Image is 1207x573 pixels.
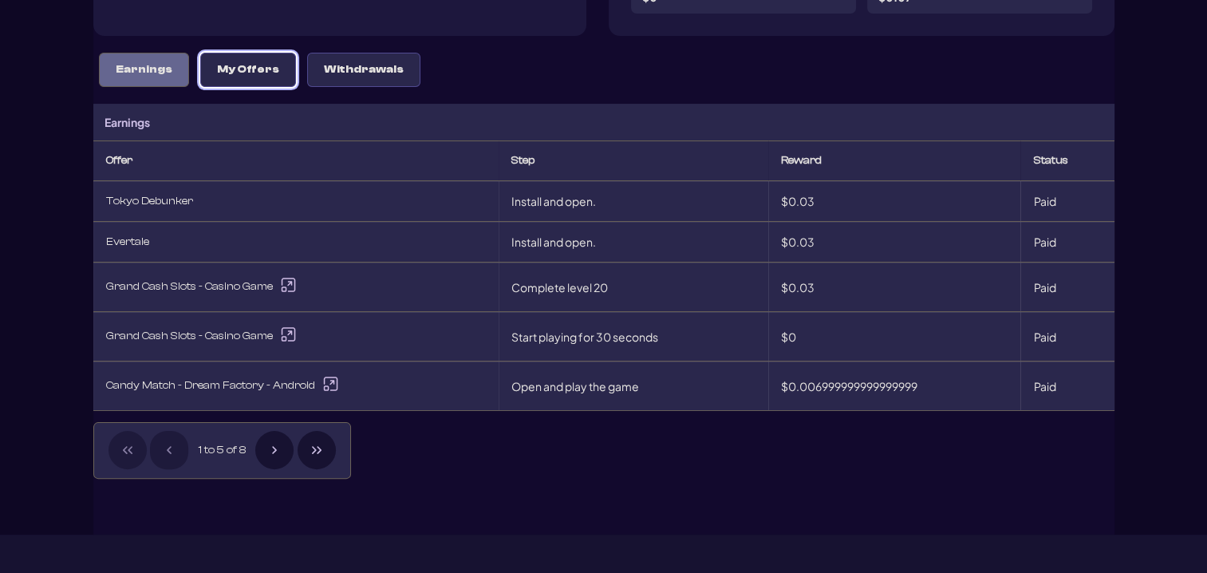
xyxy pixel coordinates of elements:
[298,431,336,469] button: Last Page
[200,53,296,87] button: My Offers
[1033,154,1067,168] span: Status
[99,53,189,87] button: Earnings
[106,374,487,397] div: Candy Match - Dream Factory - Android
[255,431,294,469] button: Next Page
[768,362,1021,411] td: $0.006999999999999999
[106,195,487,208] div: Tokyo Debunker
[499,312,767,362] td: Start playing for 30 seconds
[499,222,767,263] td: Install and open.
[1020,222,1114,263] td: Paid
[1020,263,1114,312] td: Paid
[499,362,767,411] td: Open and play the game
[499,181,767,222] td: Install and open.
[1020,181,1114,222] td: Paid
[217,63,279,77] p: My Offers
[1020,312,1114,362] td: Paid
[768,222,1021,263] td: $0.03
[106,154,132,168] span: Offer
[106,325,487,348] div: Grand Cash Slots - Casino Game
[307,53,420,87] button: Withdrawals
[511,154,534,168] span: Step
[768,263,1021,312] td: $0.03
[106,275,487,298] div: Grand Cash Slots - Casino Game
[192,431,252,469] span: 1 to 5 of 8
[499,263,767,312] td: Complete level 20
[116,63,172,77] p: Earnings
[768,312,1021,362] td: $0
[106,235,487,249] div: Evertale
[1020,362,1114,411] td: Paid
[781,154,822,168] span: Reward
[768,181,1021,222] td: $0.03
[324,63,404,77] p: Withdrawals
[105,115,150,129] p: Earnings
